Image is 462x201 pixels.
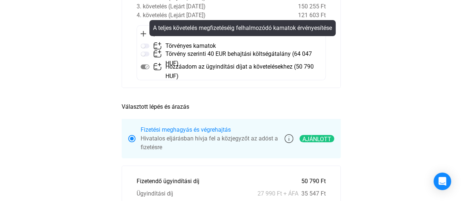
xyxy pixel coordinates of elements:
img: add-claim [153,62,162,71]
font: Hozzáadom az ügyindítási díjat a követelésekhez (50 790 HUF) [165,63,314,80]
font: Fizetési meghagyás és végrehajtás [141,126,231,133]
font: 3. követelés (Lejárt [DATE]) [137,3,206,10]
img: info-szürke-körvonal [285,134,293,143]
img: bekapcsolható-letiltott [141,62,149,71]
font: Törvényes kamatok [165,42,216,49]
font: Törvény szerinti 40 EUR behajtási költségátalány (64 047 HUF) [165,50,312,67]
img: ki-/bekapcsolás [141,50,149,58]
a: info-szürke-körvonalAjánlott [285,134,334,143]
font: 150 255 Ft [298,3,326,10]
font: Ajánlott [302,136,331,143]
font: Ügyindítási díj [137,190,173,197]
font: 121 603 Ft [298,12,326,19]
img: add-claim [153,42,162,50]
img: add-claim [153,50,162,58]
font: 4. követelés (Lejárt [DATE]) [137,12,206,19]
div: Intercom Messenger megnyitása [434,173,451,190]
font: 50 790 Ft [301,178,326,185]
img: ki-/bekapcsolás [141,42,149,50]
font: 35 547 Ft [301,190,326,197]
font: Fizetendő ügyindítási díj [137,178,199,185]
font: Hivatalos eljárásban hívja fel a közjegyzőt az adóst a fizetésre [141,135,278,151]
font: A teljes követelés megfizetéséig felhalmozódó kamatok érvényesítése [153,24,332,31]
font: Választott lépés és árazás [122,103,189,110]
img: plusz-fekete [141,31,146,36]
font: 27 990 Ft + ÁFA [257,190,298,197]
